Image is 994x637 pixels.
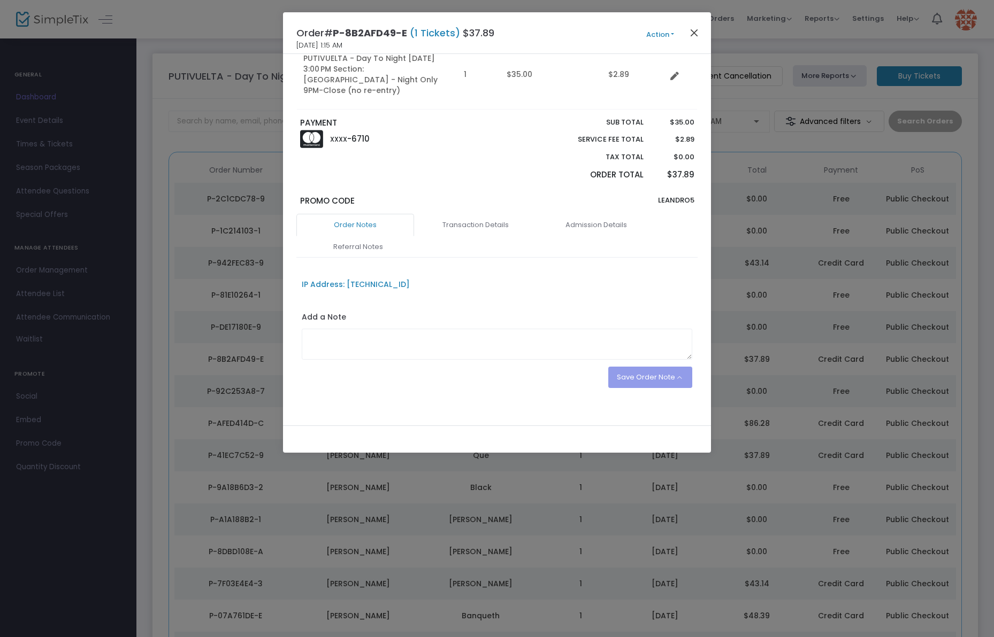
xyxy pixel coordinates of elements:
div: LEANDRO5 [497,195,699,214]
p: $0.00 [654,152,694,162]
span: (1 Tickets) [407,26,463,40]
p: Sub total [553,117,644,128]
a: Referral Notes [299,236,417,258]
p: Tax Total [553,152,644,162]
td: 1 [457,40,500,110]
span: -6710 [347,133,370,144]
p: $35.00 [654,117,694,128]
td: $35.00 [500,40,602,110]
div: IP Address: [TECHNICAL_ID] [302,279,410,290]
label: Add a Note [302,312,346,325]
a: Transaction Details [417,214,534,236]
p: Promo Code [300,195,492,207]
span: P-8B2AFD49-E [333,26,407,40]
h4: Order# $37.89 [296,26,494,40]
p: $37.89 [654,169,694,181]
td: PUTIVUELTA - Day To Night [DATE] 3:00 PM Section: [GEOGRAPHIC_DATA] - Night Only 9PM-Close (no re... [297,40,457,110]
span: [DATE] 1:15 AM [296,40,342,51]
a: Admission Details [537,214,655,236]
button: Close [687,26,701,40]
p: PAYMENT [300,117,492,129]
div: Data table [297,2,697,110]
a: Order Notes [296,214,414,236]
td: $2.89 [602,40,666,110]
p: Service Fee Total [553,134,644,145]
span: XXXX [330,135,347,144]
button: Action [628,29,692,41]
p: $2.89 [654,134,694,145]
p: Order Total [553,169,644,181]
